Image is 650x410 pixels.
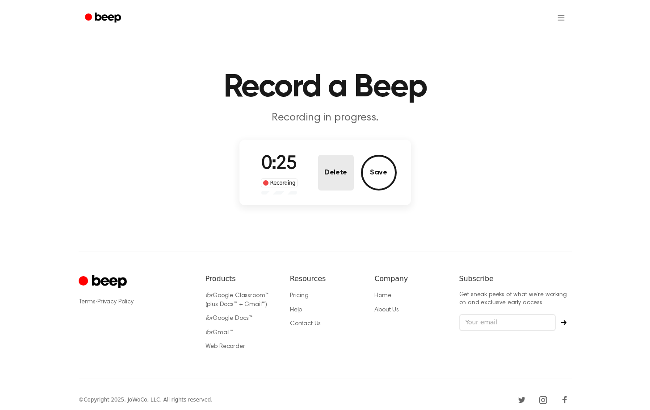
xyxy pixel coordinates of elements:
a: Cruip [79,273,129,291]
p: Get sneak peeks of what we’re working on and exclusive early access. [459,291,572,307]
a: Contact Us [290,321,321,327]
a: Web Recorder [205,344,245,350]
h6: Resources [290,273,360,284]
i: for [205,330,213,336]
button: Save Audio Record [361,155,397,191]
a: Privacy Policy [97,299,134,305]
a: forGoogle Classroom™ (plus Docs™ + Gmail™) [205,293,269,308]
i: for [205,293,213,299]
h6: Products [205,273,276,284]
a: forGoogle Docs™ [205,315,253,322]
button: Subscribe [556,320,572,325]
i: for [205,315,213,322]
div: © Copyright 2025, JoWoCo, LLC. All rights reserved. [79,396,213,404]
p: Recording in progress. [154,111,497,125]
a: Help [290,307,302,313]
a: Facebook [558,393,572,407]
input: Your email [459,314,556,331]
h6: Company [374,273,445,284]
a: Twitter [515,393,529,407]
h6: Subscribe [459,273,572,284]
a: Instagram [536,393,550,407]
div: · [79,298,191,306]
button: Open menu [550,7,572,29]
div: Recording [261,178,298,187]
a: Beep [79,9,129,27]
a: About Us [374,307,399,313]
a: Terms [79,299,96,305]
a: forGmail™ [205,330,234,336]
a: Home [374,293,391,299]
span: 0:25 [261,155,297,174]
h1: Record a Beep [96,71,554,104]
button: Delete Audio Record [318,155,354,191]
a: Pricing [290,293,309,299]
